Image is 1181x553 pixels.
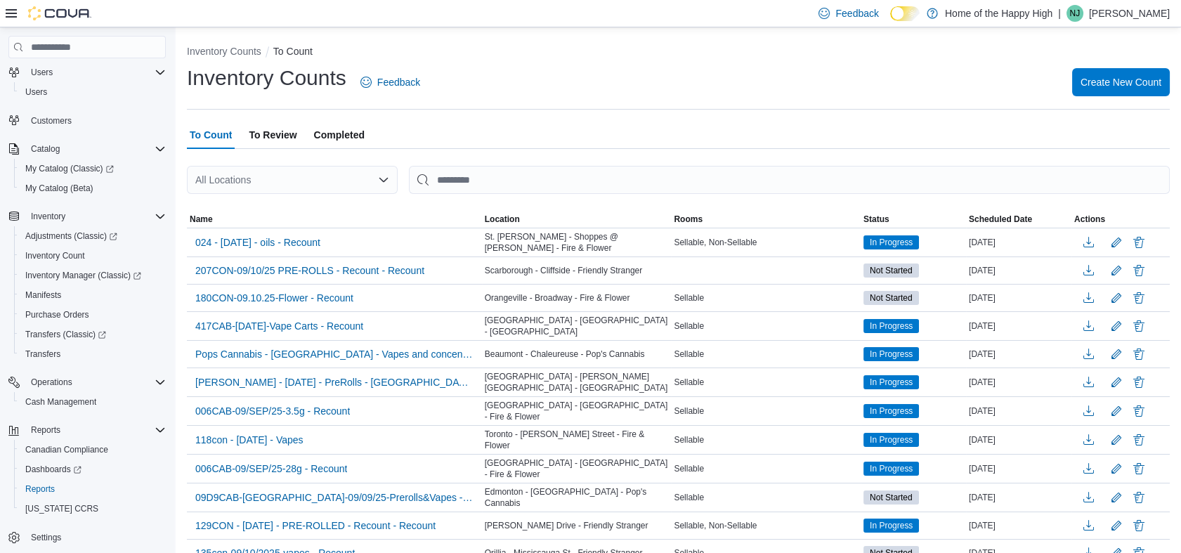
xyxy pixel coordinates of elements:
span: Rooms [674,214,703,225]
span: Location [485,214,520,225]
span: Users [25,86,47,98]
button: Name [187,211,482,228]
span: 024 - [DATE] - oils - Recount [195,235,320,249]
span: Reports [20,481,166,497]
button: Edit count details [1108,287,1125,308]
button: Users [25,64,58,81]
button: Manifests [14,285,171,305]
a: My Catalog (Classic) [14,159,171,178]
button: Open list of options [378,174,389,186]
a: Manifests [20,287,67,304]
span: In Progress [863,433,919,447]
a: Customers [25,112,77,129]
h1: Inventory Counts [187,64,346,92]
span: Operations [25,374,166,391]
span: Feedback [377,75,420,89]
span: Actions [1074,214,1105,225]
div: [DATE] [966,262,1071,279]
a: Settings [25,529,67,546]
span: Scheduled Date [969,214,1032,225]
button: Reports [25,422,66,438]
span: Feedback [835,6,878,20]
button: Edit count details [1108,429,1125,450]
button: Settings [3,527,171,547]
span: Not Started [870,264,913,277]
span: In Progress [870,519,913,532]
span: Reports [25,483,55,495]
span: Inventory [25,208,166,225]
span: [PERSON_NAME] Drive - Friendly Stranger [485,520,648,531]
span: In Progress [863,462,919,476]
span: In Progress [863,235,919,249]
span: To Review [249,121,296,149]
span: Catalog [25,141,166,157]
span: Canadian Compliance [20,441,166,458]
a: Inventory Manager (Classic) [14,266,171,285]
button: 129CON - [DATE] - PRE-ROLLED - Recount - Recount [190,515,441,536]
div: Nissy John [1066,5,1083,22]
button: Inventory [25,208,71,225]
a: Reports [20,481,60,497]
span: Not Started [863,490,919,505]
button: To Count [273,46,313,57]
button: Purchase Orders [14,305,171,325]
span: Settings [31,532,61,543]
span: Scarborough - Cliffside - Friendly Stranger [485,265,643,276]
button: Rooms [671,211,861,228]
a: Adjustments (Classic) [20,228,123,245]
span: Adjustments (Classic) [25,230,117,242]
button: Delete [1130,318,1147,334]
span: Dashboards [20,461,166,478]
span: Customers [31,115,72,126]
button: 006CAB-09/SEP/25-3.5g - Recount [190,401,355,422]
a: Inventory Count [20,247,91,264]
span: Purchase Orders [25,309,89,320]
button: Delete [1130,489,1147,506]
a: [US_STATE] CCRS [20,500,104,517]
button: Inventory Count [14,246,171,266]
span: To Count [190,121,232,149]
span: [GEOGRAPHIC_DATA] - [PERSON_NAME][GEOGRAPHIC_DATA] - [GEOGRAPHIC_DATA] [485,371,669,393]
button: Edit count details [1108,344,1125,365]
span: [GEOGRAPHIC_DATA] - [GEOGRAPHIC_DATA] - Fire & Flower [485,400,669,422]
a: Adjustments (Classic) [14,226,171,246]
button: Operations [3,372,171,392]
span: 129CON - [DATE] - PRE-ROLLED - Recount - Recount [195,519,436,533]
button: Customers [3,110,171,131]
span: In Progress [863,519,919,533]
span: Cash Management [20,393,166,410]
button: Scheduled Date [966,211,1071,228]
div: Sellable [671,489,861,506]
span: Inventory Count [20,247,166,264]
button: Edit count details [1108,232,1125,253]
span: Manifests [20,287,166,304]
button: Edit count details [1108,315,1125,337]
span: Canadian Compliance [25,444,108,455]
span: My Catalog (Classic) [20,160,166,177]
div: [DATE] [966,346,1071,363]
div: Sellable [671,346,861,363]
button: Delete [1130,374,1147,391]
span: Not Started [870,491,913,504]
div: [DATE] [966,234,1071,251]
span: Inventory Manager (Classic) [25,270,141,281]
span: Not Started [870,292,913,304]
a: Purchase Orders [20,306,95,323]
button: Inventory [3,207,171,226]
a: Canadian Compliance [20,441,114,458]
img: Cova [28,6,91,20]
input: Dark Mode [890,6,920,21]
div: [DATE] [966,403,1071,419]
button: Delete [1130,460,1147,477]
span: [PERSON_NAME] - [DATE] - PreRolls - [GEOGRAPHIC_DATA] - [PERSON_NAME][GEOGRAPHIC_DATA] - [GEOGRAP... [195,375,474,389]
span: Adjustments (Classic) [20,228,166,245]
a: Users [20,84,53,100]
div: [DATE] [966,517,1071,534]
button: Catalog [25,141,65,157]
span: In Progress [870,376,913,389]
span: In Progress [870,405,913,417]
div: [DATE] [966,460,1071,477]
div: [DATE] [966,489,1071,506]
span: Reports [31,424,60,436]
span: In Progress [863,347,919,361]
